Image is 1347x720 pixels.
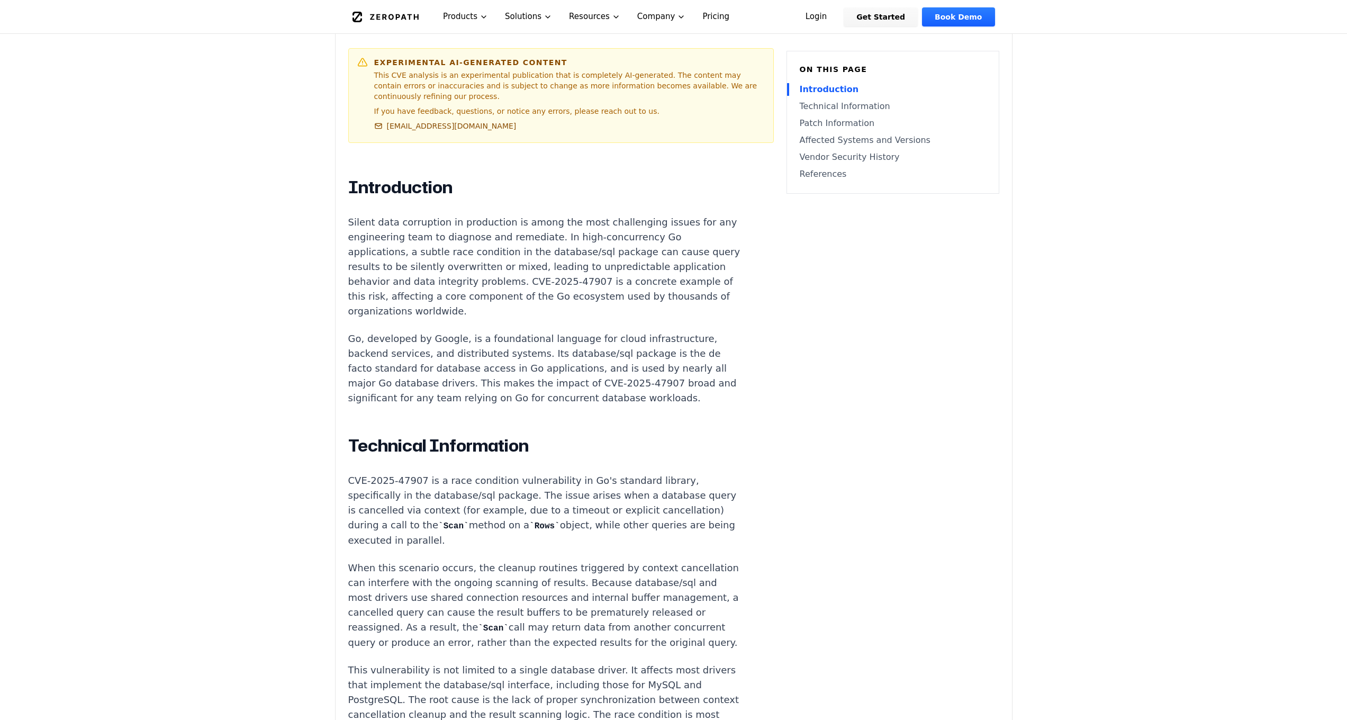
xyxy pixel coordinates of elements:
a: [EMAIL_ADDRESS][DOMAIN_NAME] [374,121,517,131]
code: Rows [529,521,560,531]
a: Introduction [800,83,986,96]
a: Vendor Security History [800,151,986,164]
a: Patch Information [800,117,986,130]
a: Technical Information [800,100,986,113]
p: When this scenario occurs, the cleanup routines triggered by context cancellation can interfere w... [348,561,742,650]
a: Affected Systems and Versions [800,134,986,147]
p: If you have feedback, questions, or notice any errors, please reach out to us. [374,106,765,116]
h2: Introduction [348,177,742,198]
h6: On this page [800,64,986,75]
h6: Experimental AI-Generated Content [374,57,765,68]
p: This CVE analysis is an experimental publication that is completely AI-generated. The content may... [374,70,765,102]
a: Get Started [844,7,918,26]
a: Book Demo [922,7,995,26]
p: Go, developed by Google, is a foundational language for cloud infrastructure, backend services, a... [348,331,742,406]
a: Login [793,7,840,26]
a: References [800,168,986,181]
code: Scan [438,521,469,531]
p: Silent data corruption in production is among the most challenging issues for any engineering tea... [348,215,742,319]
h2: Technical Information [348,435,742,456]
p: CVE-2025-47907 is a race condition vulnerability in Go's standard library, specifically in the da... [348,473,742,548]
code: Scan [478,624,509,633]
